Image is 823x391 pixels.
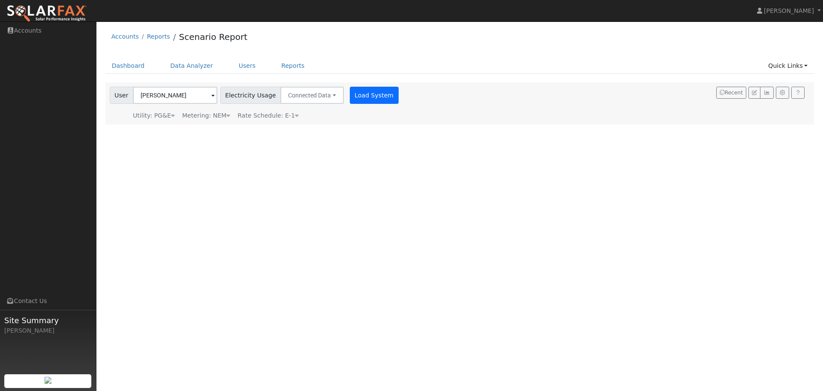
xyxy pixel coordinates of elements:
button: Recent [716,87,746,99]
a: Data Analyzer [164,58,219,74]
button: Edit User [748,87,760,99]
div: [PERSON_NAME] [4,326,92,335]
a: Dashboard [105,58,151,74]
div: Utility: PG&E [133,111,175,120]
button: Settings [776,87,789,99]
span: Electricity Usage [220,87,281,104]
img: retrieve [45,377,51,384]
div: Metering: NEM [182,111,230,120]
a: Quick Links [762,58,814,74]
span: Site Summary [4,315,92,326]
a: Reports [275,58,311,74]
img: SolarFax [6,5,87,23]
a: Reports [147,33,170,40]
button: Multi-Series Graph [760,87,773,99]
a: Help Link [791,87,805,99]
button: Connected Data [280,87,344,104]
input: Select a User [133,87,217,104]
span: Alias: E1 [237,112,299,119]
button: Load System [350,87,399,104]
span: [PERSON_NAME] [764,7,814,14]
a: Scenario Report [179,32,247,42]
a: Accounts [111,33,139,40]
a: Users [232,58,262,74]
span: User [110,87,133,104]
